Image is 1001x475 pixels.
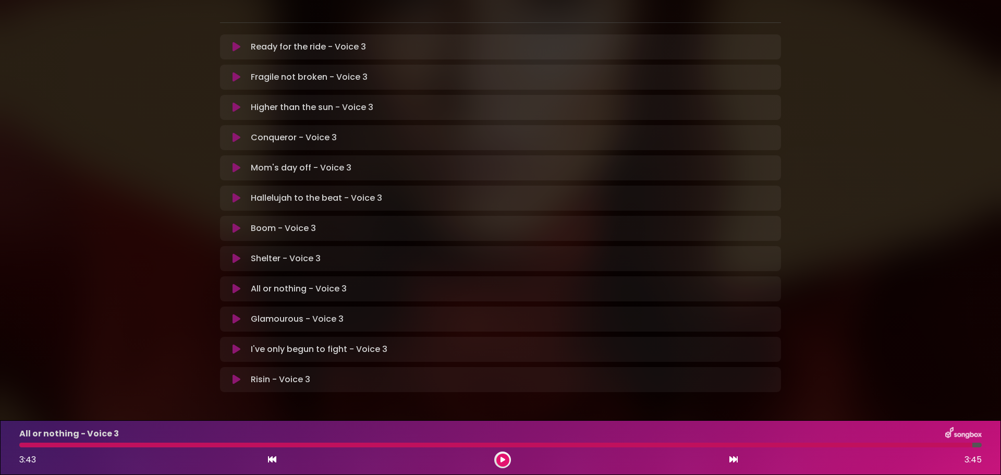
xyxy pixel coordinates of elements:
[251,71,368,83] p: Fragile not broken - Voice 3
[251,252,321,265] p: Shelter - Voice 3
[19,428,119,440] p: All or nothing - Voice 3
[251,162,351,174] p: Mom's day off - Voice 3
[251,373,310,386] p: Risin - Voice 3
[251,101,373,114] p: Higher than the sun - Voice 3
[251,41,366,53] p: Ready for the ride - Voice 3
[945,427,982,441] img: songbox-logo-white.png
[251,313,344,325] p: Glamourous - Voice 3
[251,131,337,144] p: Conqueror - Voice 3
[251,283,347,295] p: All or nothing - Voice 3
[251,222,316,235] p: Boom - Voice 3
[251,192,382,204] p: Hallelujah to the beat - Voice 3
[251,343,387,356] p: I've only begun to fight - Voice 3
